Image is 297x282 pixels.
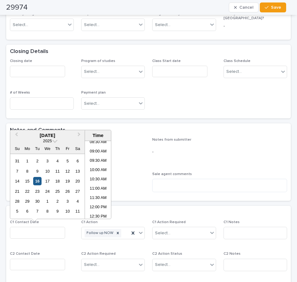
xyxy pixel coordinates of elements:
[10,12,38,16] span: Monthly Budget
[13,22,28,28] div: Select...
[152,138,191,142] span: Notes from submitter
[63,167,72,175] div: Choose Friday, September 12th, 2025
[33,167,42,175] div: Choose Tuesday, September 9th, 2025
[12,156,82,216] div: month 2025-09
[33,157,42,165] div: Choose Tuesday, September 2nd, 2025
[84,262,100,268] div: Select...
[73,187,82,196] div: Choose Saturday, September 27th, 2025
[43,177,51,185] div: Choose Wednesday, September 17th, 2025
[43,167,51,175] div: Choose Wednesday, September 10th, 2025
[226,68,242,75] div: Select...
[53,197,62,205] div: Choose Thursday, October 2nd, 2025
[73,144,82,153] div: Sa
[84,100,100,107] div: Select...
[224,12,268,20] span: Have you traveled to the [GEOGRAPHIC_DATA]?
[73,207,82,215] div: Choose Saturday, October 11th, 2025
[84,22,100,28] div: Select...
[43,144,51,153] div: We
[84,68,100,75] div: Select...
[53,157,62,165] div: Choose Thursday, September 4th, 2025
[23,187,32,196] div: Choose Monday, September 22nd, 2025
[53,167,62,175] div: Choose Thursday, September 11th, 2025
[33,144,42,153] div: Tu
[85,138,111,147] li: 08:30 AM
[10,252,40,256] span: C2 Contact Date
[152,220,186,224] span: C1 Action Required
[224,23,287,29] p: -
[53,144,62,153] div: Th
[10,59,32,63] span: Closing date
[13,197,21,205] div: Choose Sunday, September 28th, 2025
[43,139,52,143] span: 2025
[85,147,111,156] li: 09:00 AM
[33,197,42,205] div: Choose Tuesday, September 30th, 2025
[63,207,72,215] div: Choose Friday, October 10th, 2025
[81,59,115,63] span: Program of studies
[11,131,21,141] button: Previous Month
[33,207,42,215] div: Choose Tuesday, October 7th, 2025
[53,187,62,196] div: Choose Thursday, September 25th, 2025
[85,203,111,212] li: 12:00 PM
[23,197,32,205] div: Choose Monday, September 29th, 2025
[86,133,109,138] div: Time
[63,177,72,185] div: Choose Friday, September 19th, 2025
[239,5,253,10] span: Cancel
[6,3,28,12] h2: 29974
[155,22,171,28] div: Select...
[43,207,51,215] div: Choose Wednesday, October 8th, 2025
[73,177,82,185] div: Choose Saturday, September 20th, 2025
[152,59,181,63] span: Class Start date
[43,187,51,196] div: Choose Wednesday, September 24th, 2025
[81,91,106,95] span: Payment plan
[23,177,32,185] div: Choose Monday, September 15th, 2025
[85,184,111,194] li: 11:00 AM
[155,230,171,236] div: Select...
[10,91,30,95] span: # of Weeks
[152,252,182,256] span: C2 Action Status
[63,187,72,196] div: Choose Friday, September 26th, 2025
[63,144,72,153] div: Fr
[10,133,85,138] div: [DATE]
[81,252,116,256] span: C2 Action Required
[10,127,65,134] h2: Notes and Comments
[43,197,51,205] div: Choose Wednesday, October 1st, 2025
[73,167,82,175] div: Choose Saturday, September 13th, 2025
[260,2,286,12] button: Save
[63,197,72,205] div: Choose Friday, October 3rd, 2025
[229,2,259,12] button: Cancel
[155,262,171,268] div: Select...
[13,177,21,185] div: Choose Sunday, September 14th, 2025
[23,144,32,153] div: Mo
[271,5,281,10] span: Save
[13,167,21,175] div: Choose Sunday, September 7th, 2025
[23,167,32,175] div: Choose Monday, September 8th, 2025
[85,212,111,222] li: 12:30 PM
[85,166,111,175] li: 10:00 AM
[224,220,240,224] span: C1 Notes
[152,172,192,176] span: Sale agent comments
[81,12,110,16] span: Proposed Arrival
[53,207,62,215] div: Choose Thursday, October 9th, 2025
[23,157,32,165] div: Choose Monday, September 1st, 2025
[73,197,82,205] div: Choose Saturday, October 4th, 2025
[13,187,21,196] div: Choose Sunday, September 21st, 2025
[85,229,114,237] div: Follow up NOW
[224,59,250,63] span: Class Schedule
[73,157,82,165] div: Choose Saturday, September 6th, 2025
[23,207,32,215] div: Choose Monday, October 6th, 2025
[85,156,111,166] li: 09:30 AM
[85,194,111,203] li: 11:30 AM
[63,157,72,165] div: Choose Friday, September 5th, 2025
[152,149,287,155] p: -
[224,252,241,256] span: C2 Notes
[13,157,21,165] div: Choose Sunday, August 31st, 2025
[13,207,21,215] div: Choose Sunday, October 5th, 2025
[75,131,85,141] button: Next Month
[10,48,48,55] h2: Closing Details
[53,177,62,185] div: Choose Thursday, September 18th, 2025
[152,12,180,16] span: Length of study
[33,177,42,185] div: Choose Tuesday, September 16th, 2025
[85,175,111,184] li: 10:30 AM
[33,187,42,196] div: Choose Tuesday, September 23rd, 2025
[43,157,51,165] div: Choose Wednesday, September 3rd, 2025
